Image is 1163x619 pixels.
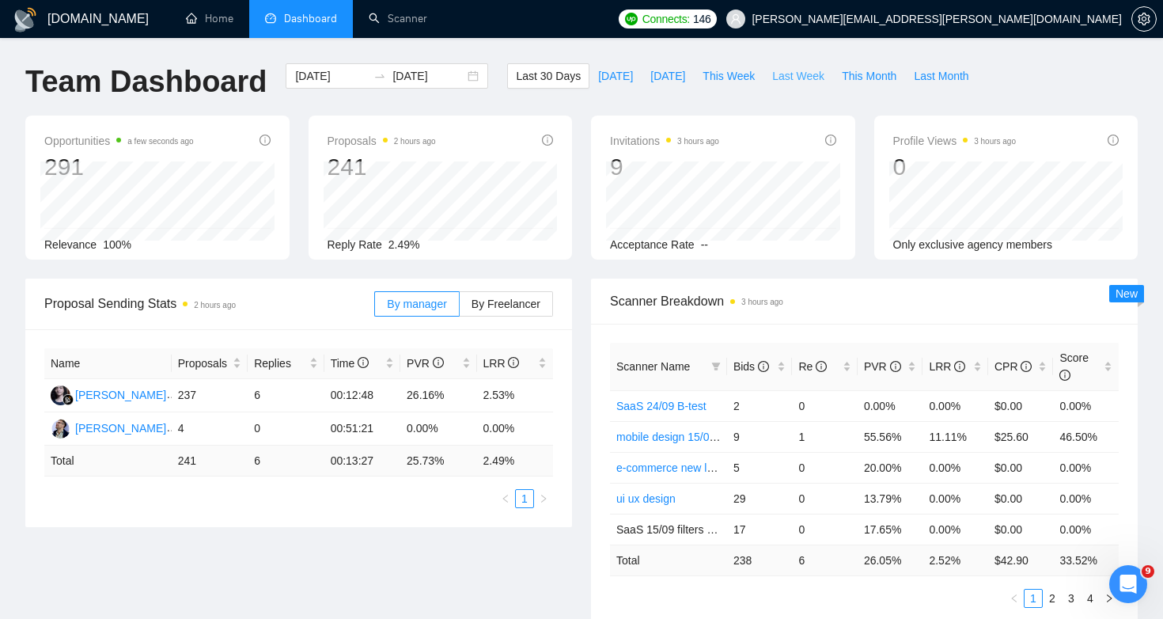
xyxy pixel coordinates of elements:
[772,67,824,85] span: Last Week
[625,13,638,25] img: upwork-logo.png
[864,360,901,373] span: PVR
[589,63,642,89] button: [DATE]
[792,452,858,483] td: 0
[858,452,923,483] td: 20.00%
[616,431,857,443] a: mobile design 15/09 cover letter another first part
[616,461,760,474] a: e-commerce new letter 29/09
[858,545,923,575] td: 26.05 %
[610,131,719,150] span: Invitations
[763,63,833,89] button: Last Week
[1132,13,1156,25] span: setting
[1005,589,1024,608] li: Previous Page
[988,514,1054,545] td: $0.00
[650,67,685,85] span: [DATE]
[922,390,988,421] td: 0.00%
[642,63,694,89] button: [DATE]
[1082,590,1099,607] a: 4
[727,421,793,452] td: 9
[496,489,515,508] li: Previous Page
[516,67,581,85] span: Last 30 Days
[172,379,248,412] td: 237
[988,545,1054,575] td: $ 42.90
[172,348,248,379] th: Proposals
[284,12,337,25] span: Dashboard
[515,489,534,508] li: 1
[1104,594,1114,603] span: right
[858,514,923,545] td: 17.65%
[373,70,386,82] span: to
[75,386,166,404] div: [PERSON_NAME]
[1043,589,1062,608] li: 2
[922,545,988,575] td: 2.52 %
[472,298,540,310] span: By Freelancer
[483,357,520,370] span: LRR
[616,492,676,505] a: ui ux design
[51,385,70,405] img: RS
[693,10,710,28] span: 146
[324,379,400,412] td: 00:12:48
[13,7,38,32] img: logo
[44,131,194,150] span: Opportunities
[388,238,420,251] span: 2.49%
[44,294,374,313] span: Proposal Sending Stats
[703,67,755,85] span: This Week
[610,152,719,182] div: 9
[477,379,554,412] td: 2.53%
[825,135,836,146] span: info-circle
[616,360,690,373] span: Scanner Name
[1116,287,1138,300] span: New
[534,489,553,508] button: right
[1005,589,1024,608] button: left
[369,12,427,25] a: searchScanner
[534,489,553,508] li: Next Page
[974,137,1016,146] time: 3 hours ago
[1142,565,1154,578] span: 9
[496,489,515,508] button: left
[392,67,464,85] input: End date
[51,388,166,401] a: RS[PERSON_NAME]
[1053,545,1119,575] td: 33.52 %
[103,238,131,251] span: 100%
[1025,590,1042,607] a: 1
[922,483,988,514] td: 0.00%
[642,10,690,28] span: Connects:
[616,400,707,412] a: SaaS 24/09 B-test
[1063,590,1080,607] a: 3
[893,131,1017,150] span: Profile Views
[75,420,166,437] div: [PERSON_NAME]
[730,13,741,25] span: user
[858,483,923,514] td: 13.79%
[842,67,896,85] span: This Month
[477,412,554,446] td: 0.00%
[988,390,1054,421] td: $0.00
[1081,589,1100,608] li: 4
[44,152,194,182] div: 291
[922,452,988,483] td: 0.00%
[1059,370,1070,381] span: info-circle
[727,452,793,483] td: 5
[727,545,793,575] td: 238
[1059,351,1089,382] span: Score
[51,419,70,439] img: YH
[792,421,858,452] td: 1
[1109,565,1147,603] iframe: Intercom live chat
[1108,135,1119,146] span: info-circle
[1053,483,1119,514] td: 0.00%
[194,301,236,309] time: 2 hours ago
[598,67,633,85] span: [DATE]
[324,412,400,446] td: 00:51:21
[25,63,267,101] h1: Team Dashboard
[178,355,229,372] span: Proposals
[516,490,533,507] a: 1
[1062,589,1081,608] li: 3
[63,394,74,405] img: gigradar-bm.png
[1100,589,1119,608] button: right
[1053,514,1119,545] td: 0.00%
[400,446,476,477] td: 25.73 %
[610,238,695,251] span: Acceptance Rate
[727,483,793,514] td: 29
[988,452,1054,483] td: $0.00
[1053,421,1119,452] td: 46.50%
[507,63,589,89] button: Last 30 Days
[858,390,923,421] td: 0.00%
